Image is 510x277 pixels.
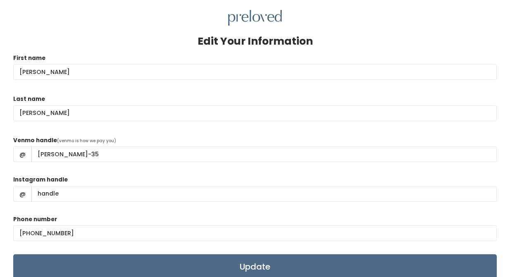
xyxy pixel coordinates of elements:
input: handle [31,186,497,202]
span: (venmo is how we pay you) [57,138,116,144]
label: Phone number [13,215,57,224]
img: preloved logo [228,10,282,26]
label: Venmo handle [13,136,57,145]
span: @ [13,146,32,162]
label: Last name [13,95,45,103]
h3: Edit Your Information [198,36,313,47]
label: First name [13,54,45,62]
input: (___) ___-____ [13,225,497,241]
input: handle [31,146,497,162]
label: Instagram handle [13,176,68,184]
span: @ [13,186,32,202]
